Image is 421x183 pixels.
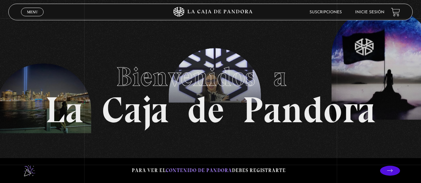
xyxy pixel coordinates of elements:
span: Cerrar [25,16,40,20]
span: Bienvenidos a [116,61,305,93]
a: Inicie sesión [355,10,384,14]
a: View your shopping cart [391,8,400,17]
a: Suscripciones [310,10,342,14]
span: contenido de Pandora [166,167,232,173]
p: Para ver el debes registrarte [132,166,286,175]
h1: La Caja de Pandora [45,55,376,128]
span: Menu [27,10,38,14]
